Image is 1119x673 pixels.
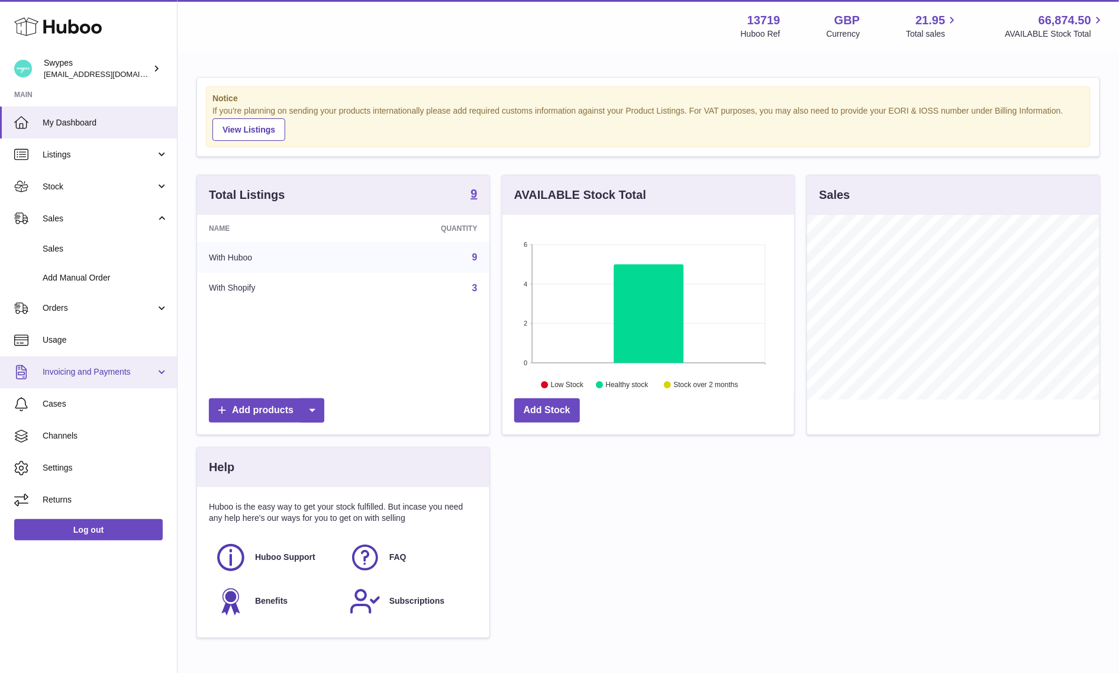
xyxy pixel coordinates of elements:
[389,552,407,563] span: FAQ
[255,595,288,607] span: Benefits
[14,519,163,540] a: Log out
[1039,12,1091,28] span: 66,874.50
[43,494,168,505] span: Returns
[524,359,527,366] text: 0
[44,57,150,80] div: Swypes
[43,117,168,128] span: My Dashboard
[389,595,444,607] span: Subscriptions
[472,252,478,262] a: 9
[43,213,156,224] span: Sales
[43,272,168,284] span: Add Manual Order
[1005,28,1105,40] span: AVAILABLE Stock Total
[197,242,354,273] td: With Huboo
[551,381,584,389] text: Low Stock
[43,243,168,255] span: Sales
[915,12,945,28] span: 21.95
[471,188,478,202] a: 9
[472,283,478,293] a: 3
[255,552,315,563] span: Huboo Support
[524,281,527,288] text: 4
[44,69,174,79] span: [EMAIL_ADDRESS][DOMAIN_NAME]
[514,187,646,203] h3: AVAILABLE Stock Total
[906,28,959,40] span: Total sales
[524,320,527,327] text: 2
[43,181,156,192] span: Stock
[827,28,860,40] div: Currency
[43,334,168,346] span: Usage
[43,149,156,160] span: Listings
[514,398,580,423] a: Add Stock
[471,188,478,199] strong: 9
[524,241,527,248] text: 6
[43,366,156,378] span: Invoicing and Payments
[906,12,959,40] a: 21.95 Total sales
[215,542,337,574] a: Huboo Support
[747,12,781,28] strong: 13719
[43,398,168,410] span: Cases
[349,542,472,574] a: FAQ
[14,60,32,78] img: hello@swypes.co.uk
[1005,12,1105,40] a: 66,874.50 AVAILABLE Stock Total
[43,430,168,442] span: Channels
[197,273,354,304] td: With Shopify
[212,118,285,141] a: View Listings
[834,12,860,28] strong: GBP
[819,187,850,203] h3: Sales
[43,462,168,474] span: Settings
[197,215,354,242] th: Name
[209,187,285,203] h3: Total Listings
[209,459,234,475] h3: Help
[741,28,781,40] div: Huboo Ref
[673,381,738,389] text: Stock over 2 months
[209,398,324,423] a: Add products
[605,381,649,389] text: Healthy stock
[212,105,1084,141] div: If you're planning on sending your products internationally please add required customs informati...
[43,302,156,314] span: Orders
[212,93,1084,104] strong: Notice
[354,215,489,242] th: Quantity
[349,585,472,617] a: Subscriptions
[209,501,478,524] p: Huboo is the easy way to get your stock fulfilled. But incase you need any help here's our ways f...
[215,585,337,617] a: Benefits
